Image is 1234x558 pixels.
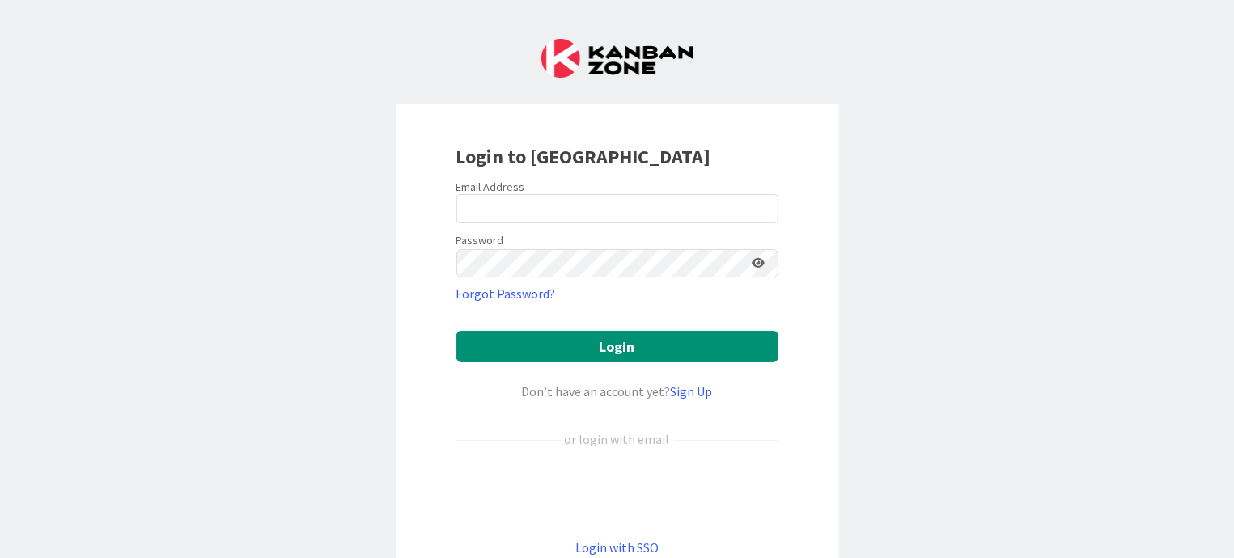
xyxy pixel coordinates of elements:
a: Login with SSO [575,539,659,556]
div: Don’t have an account yet? [456,382,778,401]
iframe: Sign in with Google Button [448,476,787,511]
a: Forgot Password? [456,284,556,303]
button: Login [456,331,778,362]
a: Sign Up [671,383,713,399]
img: Kanban Zone [541,39,693,78]
div: or login with email [561,429,674,449]
b: Login to [GEOGRAPHIC_DATA] [456,144,711,169]
label: Password [456,232,504,249]
label: Email Address [456,180,525,194]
